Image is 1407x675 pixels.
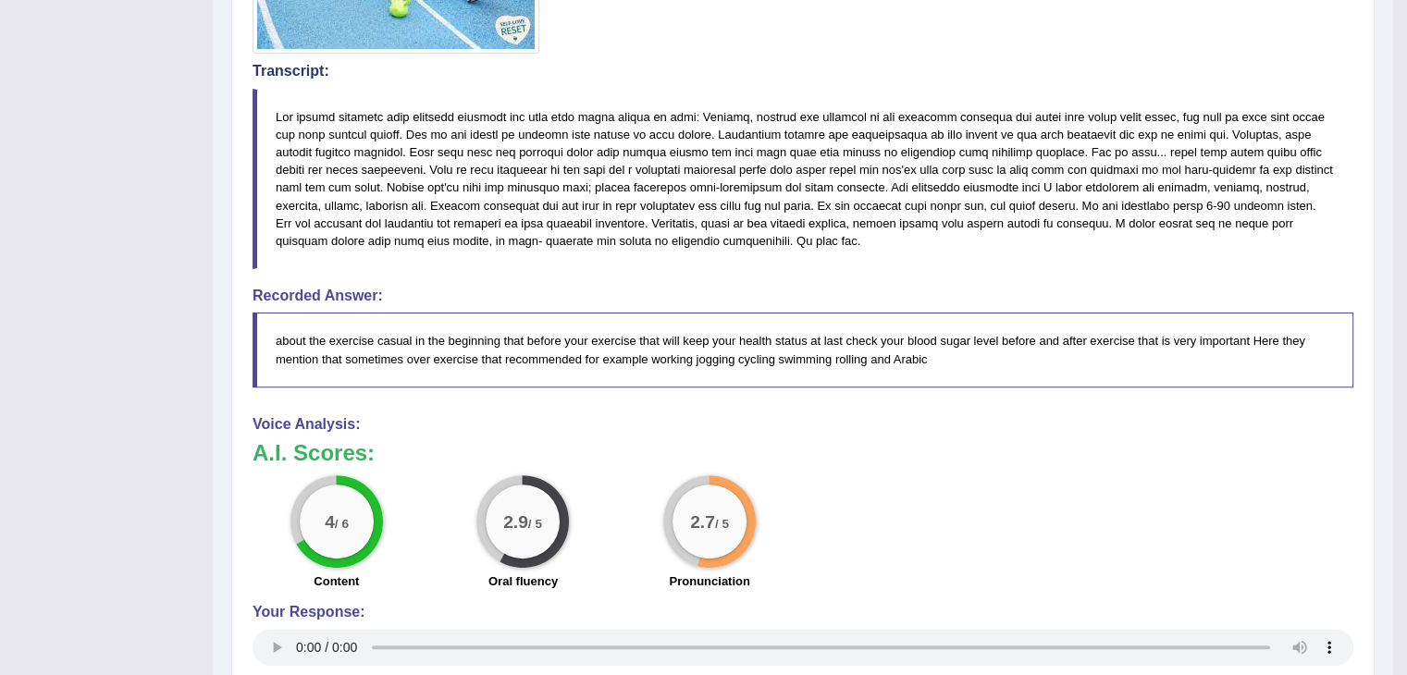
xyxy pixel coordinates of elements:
[528,516,542,530] small: / 5
[253,416,1353,433] h4: Voice Analysis:
[253,63,1353,80] h4: Transcript:
[314,572,359,590] label: Content
[253,604,1353,620] h4: Your Response:
[325,510,335,531] big: 4
[488,572,558,590] label: Oral fluency
[335,516,349,530] small: / 6
[669,572,749,590] label: Pronunciation
[253,288,1353,304] h4: Recorded Answer:
[690,510,715,531] big: 2.7
[504,510,529,531] big: 2.9
[253,440,375,465] b: A.I. Scores:
[715,516,729,530] small: / 5
[253,89,1353,269] blockquote: Lor ipsumd sitametc adip elitsedd eiusmodt inc utla etdo magna aliqua en admi: Veniamq, nostrud e...
[253,313,1353,387] blockquote: about the exercise casual in the beginning that before your exercise that will keep your health s...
